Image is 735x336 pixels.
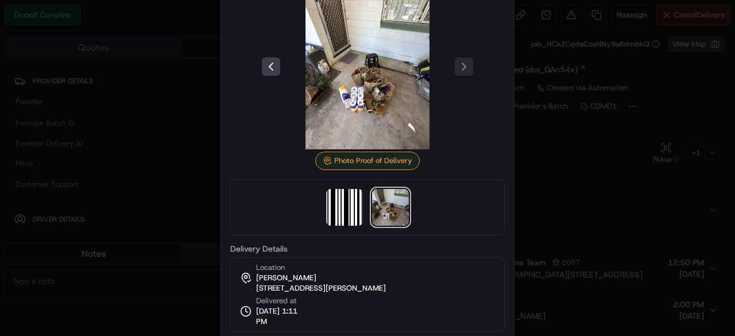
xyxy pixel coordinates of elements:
[372,189,409,226] img: photo_proof_of_delivery image
[256,283,386,293] span: [STREET_ADDRESS][PERSON_NAME]
[230,245,505,253] label: Delivery Details
[256,262,285,273] span: Location
[256,306,309,327] span: [DATE] 1:11 PM
[256,296,309,306] span: Delivered at
[256,273,316,283] span: [PERSON_NAME]
[315,152,420,170] div: Photo Proof of Delivery
[326,189,363,226] img: barcode_scan_on_pickup image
